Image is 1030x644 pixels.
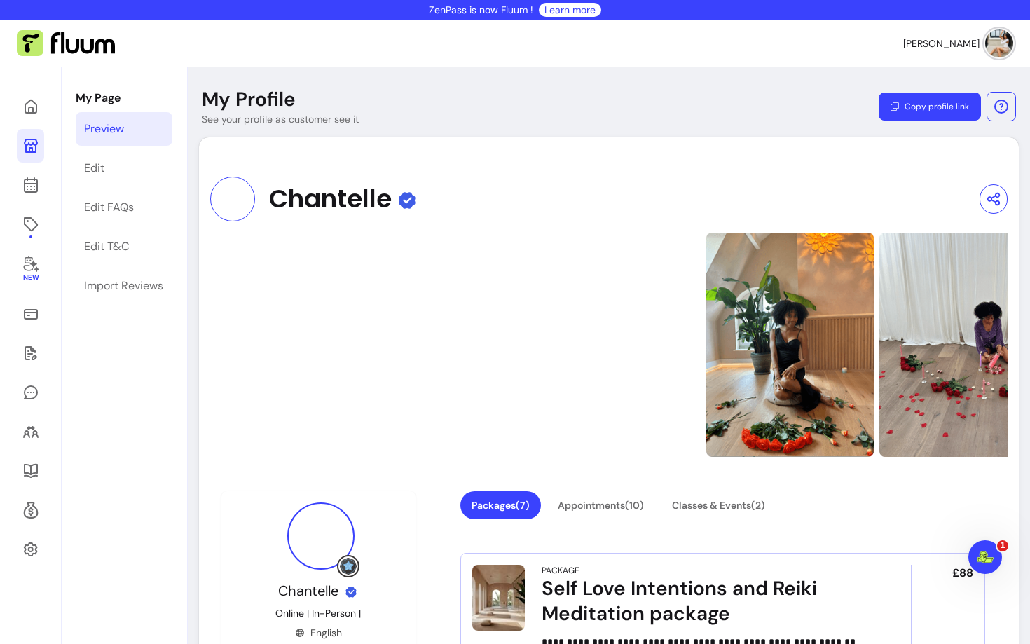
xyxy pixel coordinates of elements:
[76,112,172,146] a: Preview
[17,454,44,488] a: Resources
[17,376,44,409] a: My Messages
[661,491,776,519] button: Classes & Events(2)
[542,565,579,576] div: Package
[17,129,44,163] a: My Page
[202,112,359,126] p: See your profile as customer see it
[84,121,124,137] div: Preview
[547,491,655,519] button: Appointments(10)
[968,540,1002,574] iframe: Intercom live chat
[76,90,172,107] p: My Page
[295,626,342,640] div: English
[17,207,44,241] a: Offerings
[210,177,255,221] img: Provider image
[202,87,296,112] p: My Profile
[84,278,163,294] div: Import Reviews
[544,3,596,17] a: Learn more
[460,491,541,519] button: Packages(7)
[275,606,361,620] p: Online | In-Person |
[17,533,44,566] a: Settings
[76,191,172,224] a: Edit FAQs
[287,502,355,570] img: Provider image
[84,199,134,216] div: Edit FAQs
[879,93,981,121] button: Copy profile link
[997,540,1008,551] span: 1
[76,230,172,263] a: Edit T&C
[472,565,525,631] img: Self Love Intentions and Reiki Meditation package
[76,151,172,185] a: Edit
[84,160,104,177] div: Edit
[985,29,1013,57] img: avatar
[17,247,44,292] a: New
[269,185,392,213] span: Chantelle
[706,233,874,457] img: https://d22cr2pskkweo8.cloudfront.net/cae242ab-2c60-404c-a768-8b3a0d692654
[17,336,44,370] a: Waivers
[22,273,38,282] span: New
[17,415,44,448] a: Clients
[76,269,172,303] a: Import Reviews
[903,36,980,50] span: [PERSON_NAME]
[84,238,129,255] div: Edit T&C
[429,3,533,17] p: ZenPass is now Fluum !
[903,29,1013,57] button: avatar[PERSON_NAME]
[340,558,357,575] img: Grow
[17,30,115,57] img: Fluum Logo
[278,582,338,600] span: Chantelle
[542,576,872,626] div: Self Love Intentions and Reiki Meditation package
[17,297,44,331] a: Sales
[17,168,44,202] a: Calendar
[17,90,44,123] a: Home
[17,493,44,527] a: Refer & Earn
[210,71,701,619] img: https://d22cr2pskkweo8.cloudfront.net/8fa0d6e0-442d-4964-92ad-2f3d2fb00dc6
